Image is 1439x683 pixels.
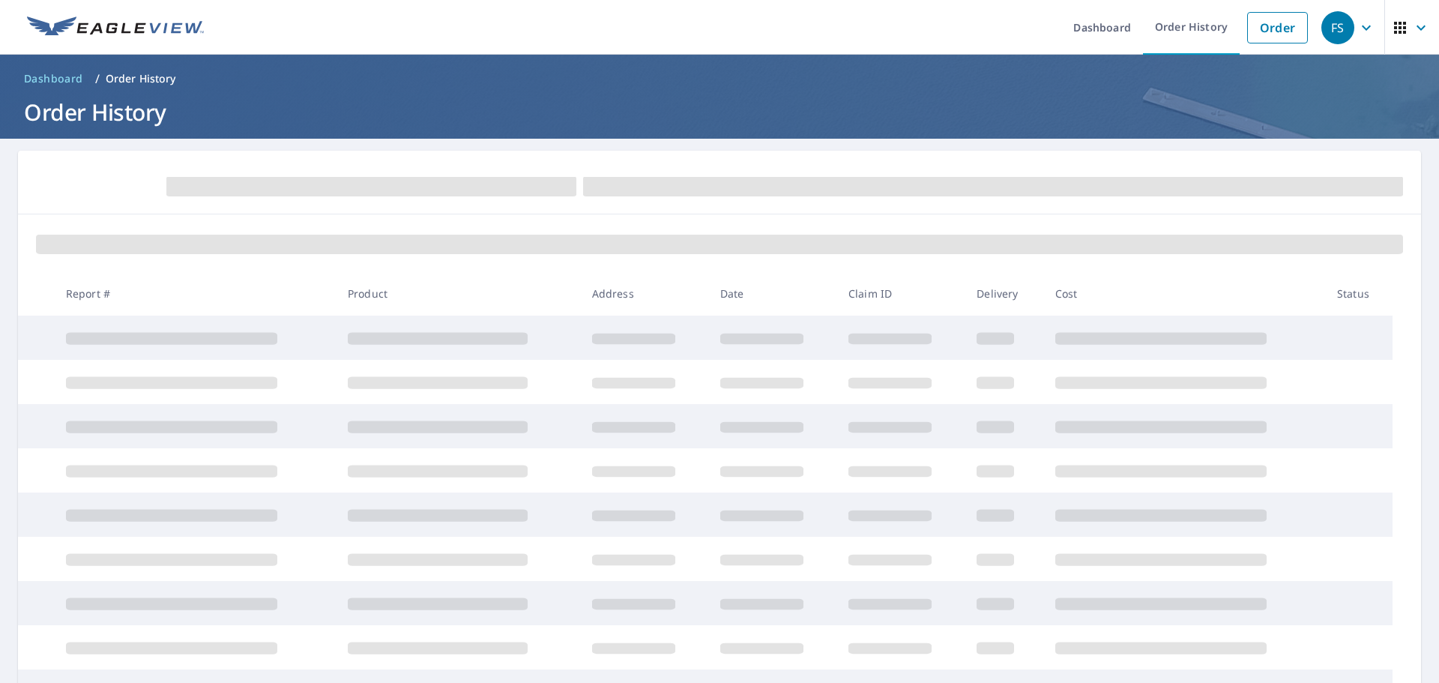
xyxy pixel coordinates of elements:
th: Report # [54,271,336,316]
th: Status [1325,271,1393,316]
li: / [95,70,100,88]
span: Dashboard [24,71,83,86]
th: Date [708,271,836,316]
a: Dashboard [18,67,89,91]
h1: Order History [18,97,1421,127]
img: EV Logo [27,16,204,39]
th: Product [336,271,580,316]
a: Order [1247,12,1308,43]
th: Address [580,271,708,316]
th: Cost [1043,271,1325,316]
th: Delivery [965,271,1043,316]
p: Order History [106,71,176,86]
nav: breadcrumb [18,67,1421,91]
th: Claim ID [836,271,965,316]
div: FS [1321,11,1354,44]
